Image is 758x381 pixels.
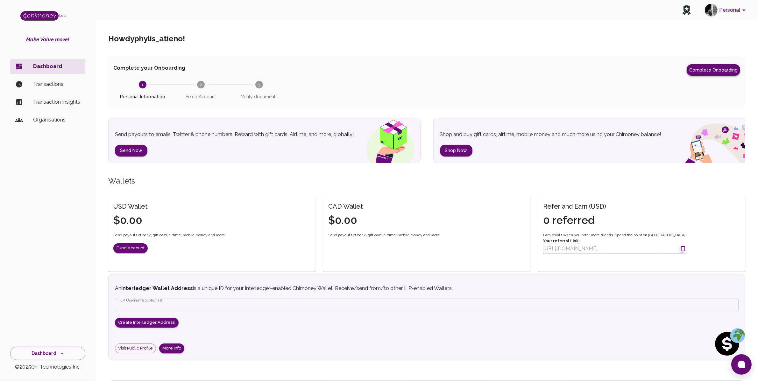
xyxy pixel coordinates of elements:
[33,98,80,106] p: Transaction Insights
[20,11,59,21] img: Logo
[33,116,80,124] p: Organisations
[113,243,148,253] button: Fund Account
[702,2,750,18] button: account of current user
[116,94,169,100] span: Personal Information
[142,82,143,87] text: 1
[119,297,162,303] label: ILP Username (optional)
[440,131,689,138] p: Shop and buy gift cards, airtime, mobile money and much more using your Chimoney balance!
[669,116,745,163] img: social spend
[174,94,227,100] span: Setup Account
[233,94,286,100] span: Verify documents
[328,214,363,227] h4: $0.00
[543,214,606,227] h4: 0 referred
[113,201,148,211] h6: USD Wallet
[687,64,740,76] button: Complete Onboarding
[115,131,364,138] p: Send payouts to emails, Twitter & phone numbers. Reward with gift cards, Airtime, and more, globa...
[115,343,156,353] a: Visit Public Profile
[258,82,260,87] text: 3
[59,14,67,17] span: beta
[113,214,148,227] h4: $0.00
[200,82,202,87] text: 2
[10,347,85,360] button: Dashboard
[115,318,179,328] button: Create Interledger Address!
[355,115,420,163] img: gift box
[440,145,472,156] button: Shop Now
[705,4,718,17] img: avatar
[108,176,745,186] h5: Wallets
[113,64,185,76] span: Complete your Onboarding
[543,232,686,254] div: Earn points when you refer more friends. Spend the point on [GEOGRAPHIC_DATA].
[543,201,606,211] h6: Refer and Earn (USD)
[115,145,147,156] button: Send Now
[328,232,440,239] span: Send payouts of bank, gift card, airtime, mobile money and more
[108,34,185,44] h5: Howdy phylis_atieno !
[713,328,745,360] img: social spend
[33,80,80,88] p: Transactions
[113,232,225,239] span: Send payouts of bank, gift card, airtime, mobile money and more
[33,63,80,70] p: Dashboard
[543,239,579,243] strong: Your referral Link:
[731,354,752,375] button: Open chat window
[121,285,193,291] strong: Interledger Wallet Address
[328,201,363,211] h6: CAD Wallet
[159,343,184,353] button: More Info
[115,285,635,292] p: An is a unique ID for your Interledger-enabled Chimoney Wallet. Receive/send from/to other ILP-en...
